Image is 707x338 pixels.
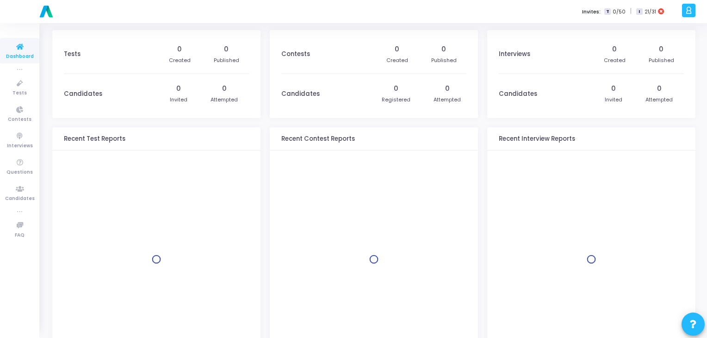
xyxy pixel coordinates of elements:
[211,96,238,104] div: Attempted
[382,96,410,104] div: Registered
[613,8,626,16] span: 0/50
[659,44,664,54] div: 0
[177,44,182,54] div: 0
[657,84,662,94] div: 0
[15,232,25,239] span: FAQ
[170,96,187,104] div: Invited
[630,6,632,16] span: |
[6,169,33,176] span: Questions
[499,90,537,98] h3: Candidates
[5,195,35,203] span: Candidates
[281,90,320,98] h3: Candidates
[64,90,102,98] h3: Candidates
[636,8,642,15] span: I
[612,44,617,54] div: 0
[445,84,450,94] div: 0
[434,96,461,104] div: Attempted
[499,135,575,143] h3: Recent Interview Reports
[176,84,181,94] div: 0
[441,44,446,54] div: 0
[64,135,125,143] h3: Recent Test Reports
[604,8,610,15] span: T
[582,8,601,16] label: Invites:
[281,135,355,143] h3: Recent Contest Reports
[224,44,229,54] div: 0
[169,56,191,64] div: Created
[7,142,33,150] span: Interviews
[605,96,622,104] div: Invited
[394,84,398,94] div: 0
[649,56,674,64] div: Published
[64,50,81,58] h3: Tests
[645,8,656,16] span: 21/31
[8,116,31,124] span: Contests
[604,56,626,64] div: Created
[499,50,530,58] h3: Interviews
[395,44,399,54] div: 0
[386,56,408,64] div: Created
[6,53,34,61] span: Dashboard
[214,56,239,64] div: Published
[37,2,56,21] img: logo
[611,84,616,94] div: 0
[222,84,227,94] div: 0
[281,50,310,58] h3: Contests
[12,89,27,97] span: Tests
[431,56,457,64] div: Published
[645,96,673,104] div: Attempted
